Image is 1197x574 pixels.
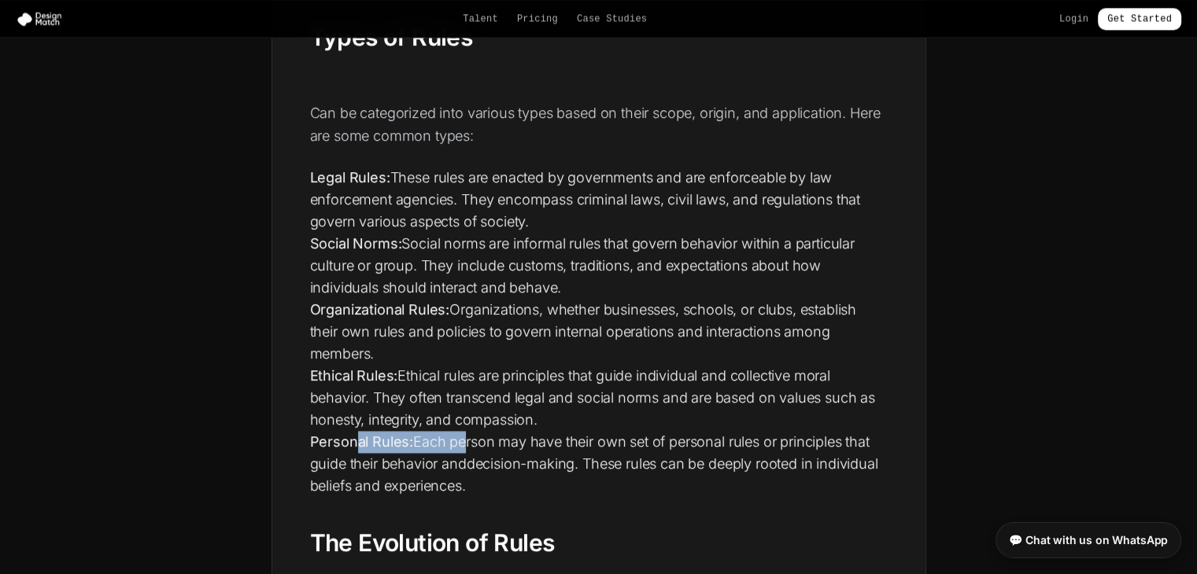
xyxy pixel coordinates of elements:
[310,169,390,186] strong: Legal Rules:
[1059,13,1088,25] a: Login
[310,365,888,431] li: Ethical rules are principles that guide individual and collective moral behavior. They often tran...
[310,235,402,252] strong: Social Norms:
[310,233,888,299] li: Social norms are informal rules that govern behavior within a particular culture or group. They i...
[463,13,498,25] a: Talent
[310,528,888,558] h2: The Evolution of Rules
[310,301,450,318] strong: Organizational Rules:
[310,367,398,384] strong: Ethical Rules:
[310,433,414,450] strong: Personal Rules:
[467,455,575,472] a: decision-making
[16,11,69,27] img: Design Match
[1098,8,1181,30] a: Get Started
[310,167,888,233] li: These rules are enacted by governments and are enforceable by law enforcement agencies. They enco...
[577,13,647,25] a: Case Studies
[310,431,888,497] li: Each person may have their own set of personal rules or principles that guide their behavior and ...
[310,101,888,148] p: Can be categorized into various types based on their scope, origin, and application. Here are som...
[310,299,888,365] li: Organizations, whether businesses, schools, or clubs, establish their own rules and policies to g...
[996,522,1181,558] a: 💬 Chat with us on WhatsApp
[517,13,558,25] a: Pricing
